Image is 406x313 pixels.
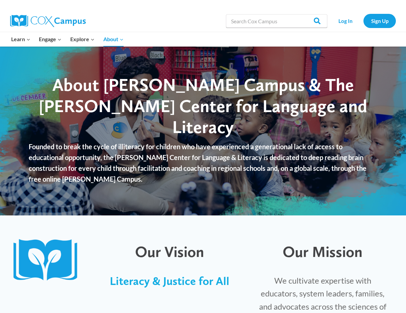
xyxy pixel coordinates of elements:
nav: Secondary Navigation [331,14,396,28]
input: Search Cox Campus [226,14,327,28]
span: About [103,35,124,44]
span: Engage [39,35,61,44]
span: About [PERSON_NAME] Campus & The [PERSON_NAME] Center for Language and Literacy [39,74,367,137]
span: Literacy & Justice for All [110,274,229,288]
span: Learn [11,35,30,44]
span: Our Mission [283,242,362,261]
nav: Primary Navigation [7,32,128,46]
img: CoxCampus-Logo_Book only [14,239,82,282]
span: Our Vision [135,242,204,261]
span: Explore [70,35,95,44]
a: Log In [331,14,360,28]
img: Cox Campus [10,15,86,27]
p: Founded to break the cycle of illiteracy for children who have experienced a generational lack of... [29,141,377,184]
a: Sign Up [363,14,396,28]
